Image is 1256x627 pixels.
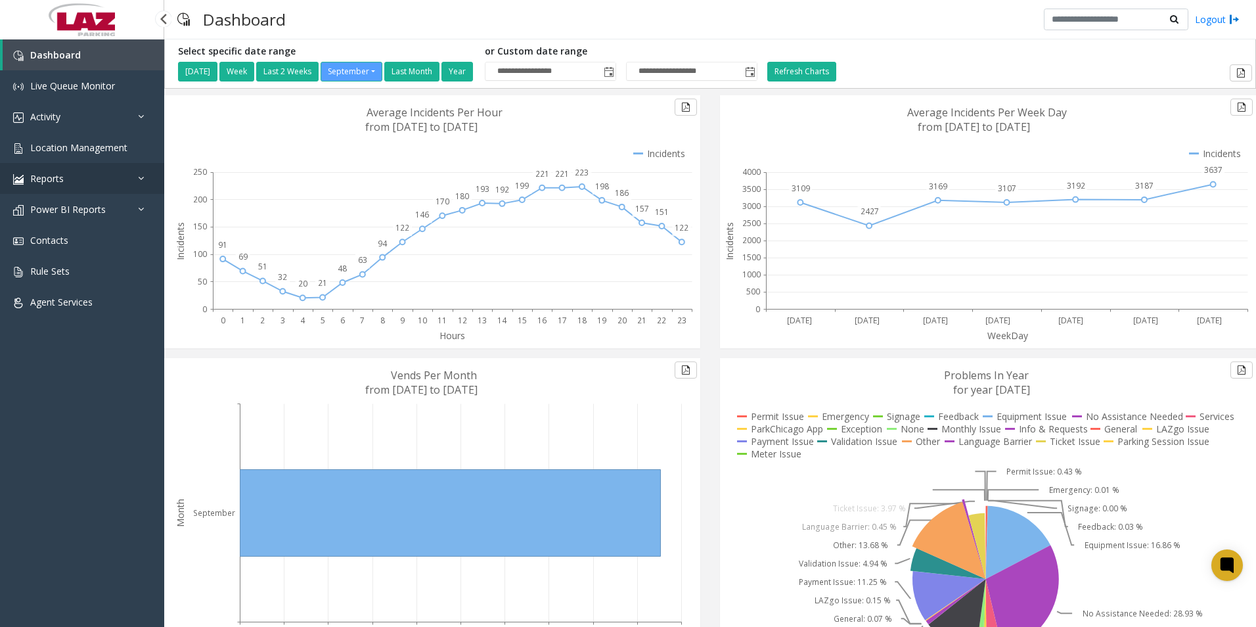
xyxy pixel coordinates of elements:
text: 180 [455,191,469,202]
button: Year [441,62,473,81]
text: 198 [595,181,609,192]
text: 221 [555,168,569,179]
text: 199 [515,180,529,191]
text: 20 [617,315,627,326]
text: Payment Issue: 11.25 % [799,576,887,588]
text: 122 [675,222,688,233]
text: 21 [637,315,646,326]
text: LAZgo Issue: 0.15 % [815,595,891,606]
img: 'icon' [13,51,24,61]
text: 157 [635,203,649,214]
text: Other: 13.68 % [833,540,888,551]
img: 'icon' [13,236,24,246]
text: 6 [340,315,345,326]
text: 16 [537,315,547,326]
button: Export to pdf [675,361,697,379]
text: Emergency: 0.01 % [1049,484,1119,496]
text: Signage: 0.00 % [1067,503,1127,514]
img: pageIcon [177,3,190,35]
text: 150 [193,221,207,232]
text: 200 [193,194,207,205]
text: 3000 [742,200,761,212]
text: 3 [280,315,285,326]
img: 'icon' [13,143,24,154]
button: Export to pdf [1230,99,1253,116]
button: September [321,62,382,81]
text: 15 [518,315,527,326]
text: 3109 [792,183,810,194]
text: [DATE] [855,315,880,326]
text: Vends Per Month [391,368,477,383]
text: Hours [439,329,465,342]
text: from [DATE] to [DATE] [365,120,478,134]
text: from [DATE] to [DATE] [918,120,1030,134]
text: 221 [535,168,549,179]
a: Dashboard [3,39,164,70]
text: 0 [202,304,207,315]
text: 1 [240,315,245,326]
img: 'icon' [13,81,24,92]
text: 14 [497,315,507,326]
text: 22 [657,315,666,326]
text: 0 [221,315,225,326]
text: [DATE] [985,315,1010,326]
button: Export to pdf [1230,361,1253,379]
text: 8 [380,315,385,326]
button: Export to pdf [675,99,697,116]
h5: or Custom date range [485,46,757,57]
text: 20 [298,278,307,289]
text: 500 [746,286,760,297]
text: [DATE] [1133,315,1158,326]
text: Month [174,499,187,527]
text: Problems In Year [944,368,1029,383]
text: 170 [436,196,449,207]
text: Average Incidents Per Hour [367,105,503,120]
text: Incidents [723,222,736,260]
text: 18 [577,315,587,326]
text: Equipment Issue: 16.86 % [1085,540,1180,551]
text: Language Barrier: 0.45 % [802,521,897,532]
text: 69 [238,251,248,262]
text: 186 [615,187,629,198]
text: 1500 [742,252,761,263]
text: 2000 [742,235,761,246]
text: 11 [437,315,447,326]
button: Last 2 Weeks [256,62,319,81]
text: 51 [258,261,267,272]
text: 13 [478,315,487,326]
text: 3192 [1067,180,1085,191]
img: 'icon' [13,267,24,277]
text: 192 [495,184,509,195]
text: 19 [597,315,606,326]
text: 3500 [742,183,761,195]
span: Activity [30,110,60,123]
text: 122 [395,222,409,233]
text: 32 [278,271,287,283]
text: 12 [458,315,467,326]
text: 2 [260,315,265,326]
button: [DATE] [178,62,217,81]
img: 'icon' [13,298,24,308]
button: Refresh Charts [767,62,836,81]
text: [DATE] [787,315,812,326]
span: Toggle popup [742,62,757,81]
text: No Assistance Needed: 28.93 % [1083,608,1203,619]
span: Agent Services [30,296,93,308]
text: Incidents [174,222,187,260]
text: [DATE] [1197,315,1222,326]
text: 3169 [929,181,947,192]
span: Contacts [30,234,68,246]
text: from [DATE] to [DATE] [365,383,478,397]
span: Toggle popup [601,62,616,81]
text: Validation Issue: 4.94 % [799,558,887,569]
span: Power BI Reports [30,203,106,216]
text: 23 [677,315,686,326]
text: 2500 [742,218,761,229]
img: 'icon' [13,205,24,216]
span: Rule Sets [30,265,70,277]
text: 223 [575,167,589,178]
text: 3107 [998,183,1016,194]
button: Last Month [384,62,439,81]
text: 1000 [742,269,761,280]
text: 9 [400,315,405,326]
